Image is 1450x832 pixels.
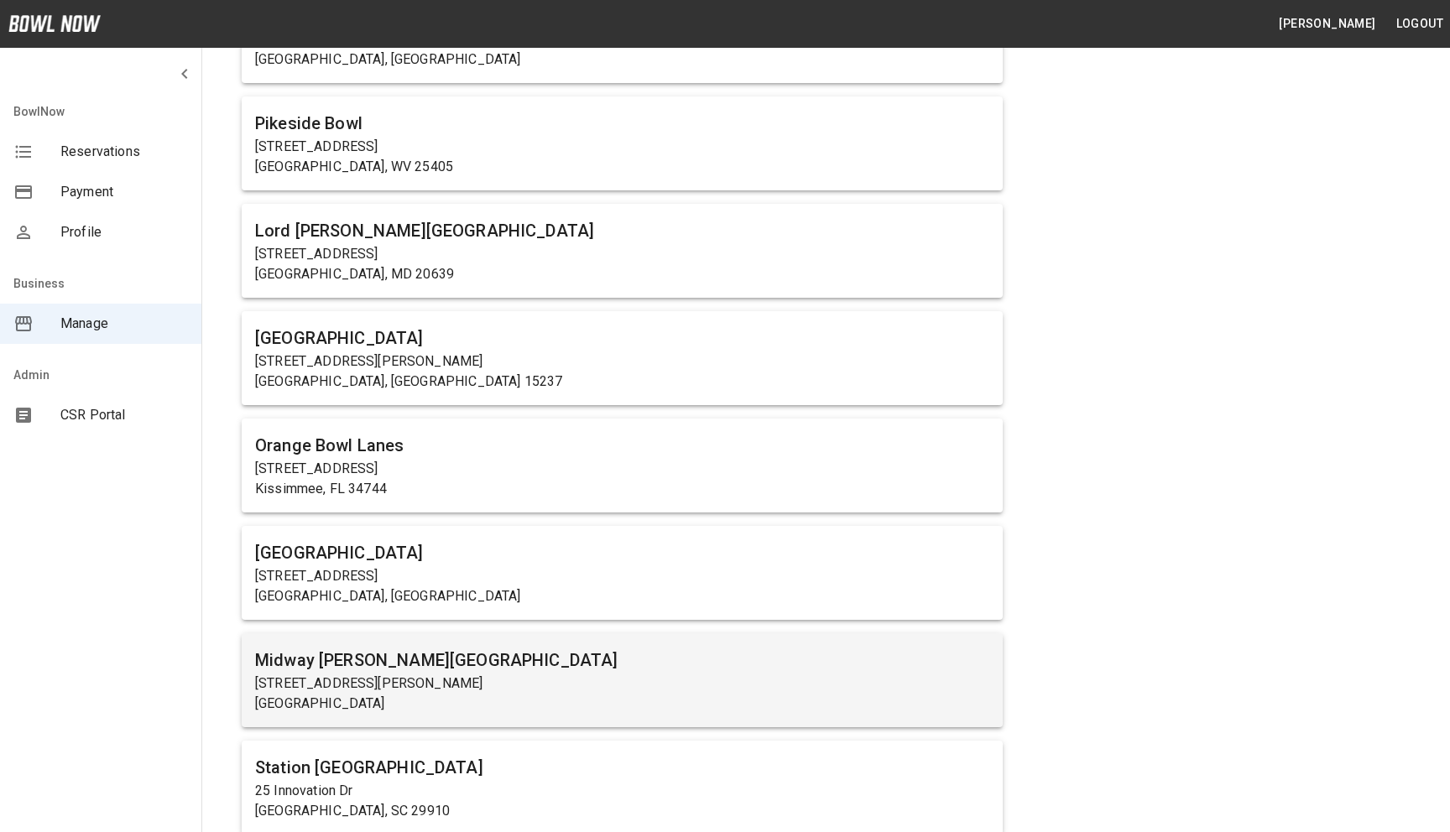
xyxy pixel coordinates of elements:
[255,49,989,70] p: [GEOGRAPHIC_DATA], [GEOGRAPHIC_DATA]
[60,142,188,162] span: Reservations
[255,244,989,264] p: [STREET_ADDRESS]
[1272,8,1382,39] button: [PERSON_NAME]
[60,314,188,334] span: Manage
[255,325,989,351] h6: [GEOGRAPHIC_DATA]
[255,694,989,714] p: [GEOGRAPHIC_DATA]
[255,566,989,586] p: [STREET_ADDRESS]
[1390,8,1450,39] button: Logout
[255,647,989,673] h6: Midway [PERSON_NAME][GEOGRAPHIC_DATA]
[255,372,989,392] p: [GEOGRAPHIC_DATA], [GEOGRAPHIC_DATA] 15237
[255,351,989,372] p: [STREET_ADDRESS][PERSON_NAME]
[255,754,989,781] h6: Station [GEOGRAPHIC_DATA]
[255,137,989,157] p: [STREET_ADDRESS]
[60,405,188,425] span: CSR Portal
[255,673,989,694] p: [STREET_ADDRESS][PERSON_NAME]
[255,539,989,566] h6: [GEOGRAPHIC_DATA]
[255,479,989,499] p: Kissimmee, FL 34744
[8,15,101,32] img: logo
[60,222,188,242] span: Profile
[255,459,989,479] p: [STREET_ADDRESS]
[255,157,989,177] p: [GEOGRAPHIC_DATA], WV 25405
[255,264,989,284] p: [GEOGRAPHIC_DATA], MD 20639
[60,182,188,202] span: Payment
[255,781,989,801] p: 25 Innovation Dr
[255,432,989,459] h6: Orange Bowl Lanes
[255,217,989,244] h6: Lord [PERSON_NAME][GEOGRAPHIC_DATA]
[255,801,989,821] p: [GEOGRAPHIC_DATA], SC 29910
[255,586,989,606] p: [GEOGRAPHIC_DATA], [GEOGRAPHIC_DATA]
[255,110,989,137] h6: Pikeside Bowl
